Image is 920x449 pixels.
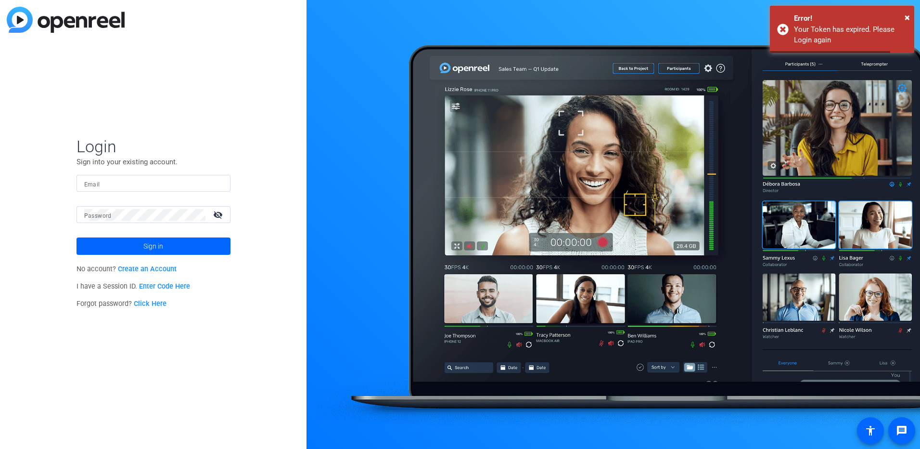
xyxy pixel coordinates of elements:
[207,208,230,222] mat-icon: visibility_off
[84,212,112,219] mat-label: Password
[905,12,910,23] span: ×
[143,234,163,258] span: Sign in
[77,265,177,273] span: No account?
[896,425,907,436] mat-icon: message
[77,136,230,157] span: Login
[77,238,230,255] button: Sign in
[84,181,100,188] mat-label: Email
[84,178,223,189] input: Enter Email Address
[794,13,907,24] div: Error!
[139,282,190,291] a: Enter Code Here
[118,265,177,273] a: Create an Account
[905,10,910,25] button: Close
[77,300,167,308] span: Forgot password?
[7,7,125,33] img: blue-gradient.svg
[865,425,876,436] mat-icon: accessibility
[77,157,230,167] p: Sign into your existing account.
[794,24,907,46] div: Your Token has expired. Please Login again
[134,300,166,308] a: Click Here
[77,282,191,291] span: I have a Session ID.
